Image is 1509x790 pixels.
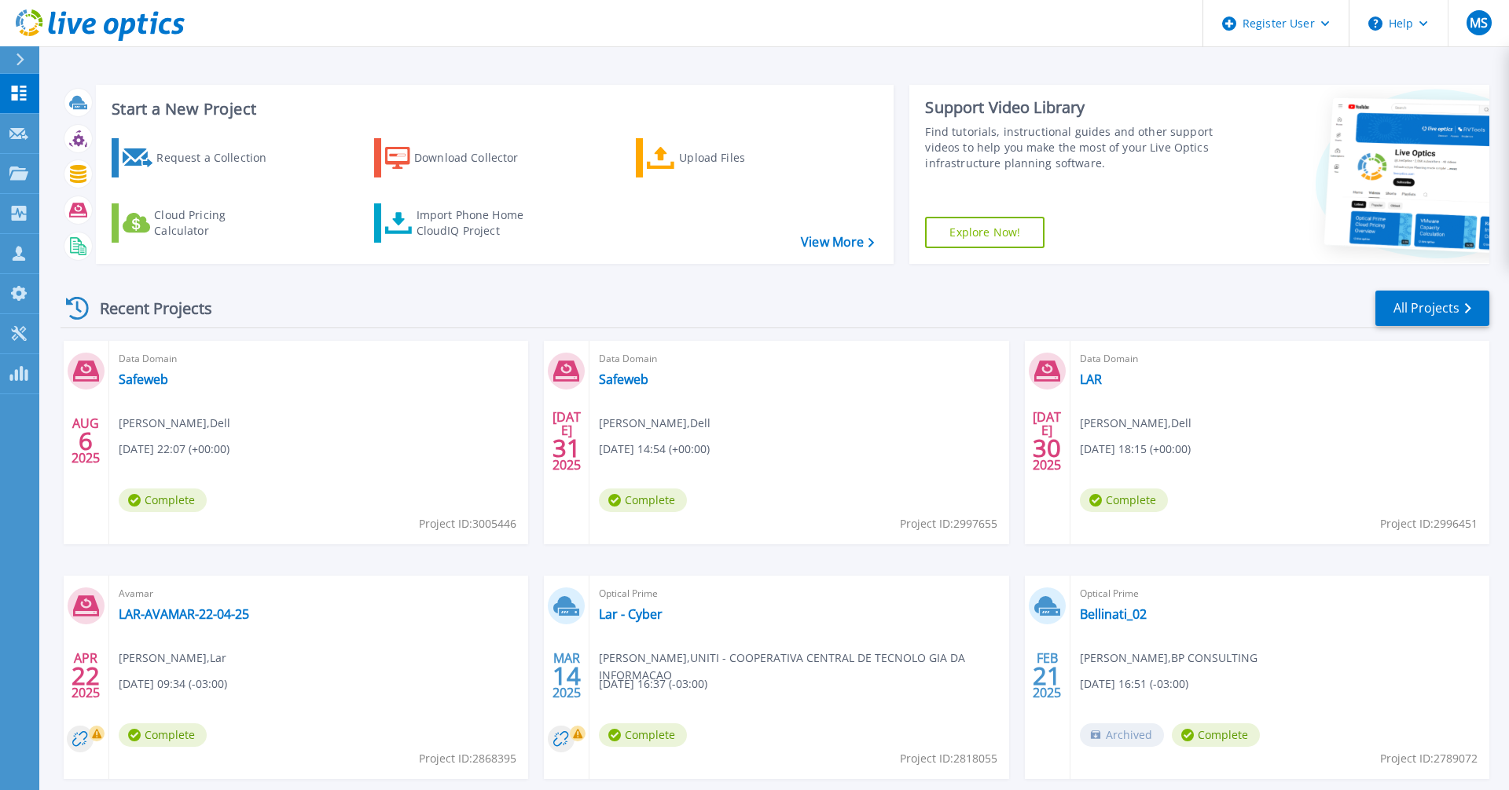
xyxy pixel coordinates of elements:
[599,675,707,693] span: [DATE] 16:37 (-03:00)
[599,371,648,387] a: Safeweb
[71,647,101,704] div: APR 2025
[900,750,997,767] span: Project ID: 2818055
[553,441,581,455] span: 31
[925,97,1221,118] div: Support Video Library
[156,142,282,174] div: Request a Collection
[1080,350,1480,368] span: Data Domain
[599,350,999,368] span: Data Domain
[61,289,233,327] div: Recent Projects
[119,723,207,747] span: Complete
[599,441,710,458] span: [DATE] 14:54 (+00:00)
[1033,669,1061,682] span: 21
[636,138,811,177] a: Upload Files
[1080,371,1102,387] a: LAR
[71,412,101,470] div: AUG 2025
[552,647,582,704] div: MAR 2025
[417,207,539,239] div: Import Phone Home CloudIQ Project
[119,649,226,667] span: [PERSON_NAME] , Lar
[1172,723,1260,747] span: Complete
[79,434,93,448] span: 6
[119,606,249,622] a: LAR-AVAMAR-22-04-25
[1375,291,1489,326] a: All Projects
[419,750,516,767] span: Project ID: 2868395
[112,203,287,243] a: Cloud Pricing Calculator
[72,669,100,682] span: 22
[1032,412,1062,470] div: [DATE] 2025
[599,415,710,432] span: [PERSON_NAME] , Dell
[552,412,582,470] div: [DATE] 2025
[112,101,874,118] h3: Start a New Project
[119,371,168,387] a: Safeweb
[1080,675,1188,693] span: [DATE] 16:51 (-03:00)
[1033,441,1061,455] span: 30
[900,515,997,532] span: Project ID: 2997655
[599,723,687,747] span: Complete
[1470,16,1488,29] span: MS
[599,585,999,602] span: Optical Prime
[1380,515,1478,532] span: Project ID: 2996451
[374,138,549,177] a: Download Collector
[679,142,805,174] div: Upload Files
[599,649,1008,684] span: [PERSON_NAME] , UNITI - COOPERATIVA CENTRAL DE TECNOLO GIA DA INFORMACAO
[414,142,540,174] div: Download Collector
[1080,606,1147,622] a: Bellinati_02
[119,585,519,602] span: Avamar
[1032,647,1062,704] div: FEB 2025
[925,217,1045,248] a: Explore Now!
[1080,585,1480,602] span: Optical Prime
[801,235,874,250] a: View More
[419,515,516,532] span: Project ID: 3005446
[599,488,687,512] span: Complete
[112,138,287,177] a: Request a Collection
[119,675,227,693] span: [DATE] 09:34 (-03:00)
[925,124,1221,171] div: Find tutorials, instructional guides and other support videos to help you make the most of your L...
[119,350,519,368] span: Data Domain
[119,441,229,458] span: [DATE] 22:07 (+00:00)
[553,669,581,682] span: 14
[599,606,663,622] a: Lar - Cyber
[154,207,280,239] div: Cloud Pricing Calculator
[119,488,207,512] span: Complete
[1380,750,1478,767] span: Project ID: 2789072
[1080,723,1164,747] span: Archived
[1080,649,1257,667] span: [PERSON_NAME] , BP CONSULTING
[1080,415,1191,432] span: [PERSON_NAME] , Dell
[1080,441,1191,458] span: [DATE] 18:15 (+00:00)
[1080,488,1168,512] span: Complete
[119,415,230,432] span: [PERSON_NAME] , Dell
